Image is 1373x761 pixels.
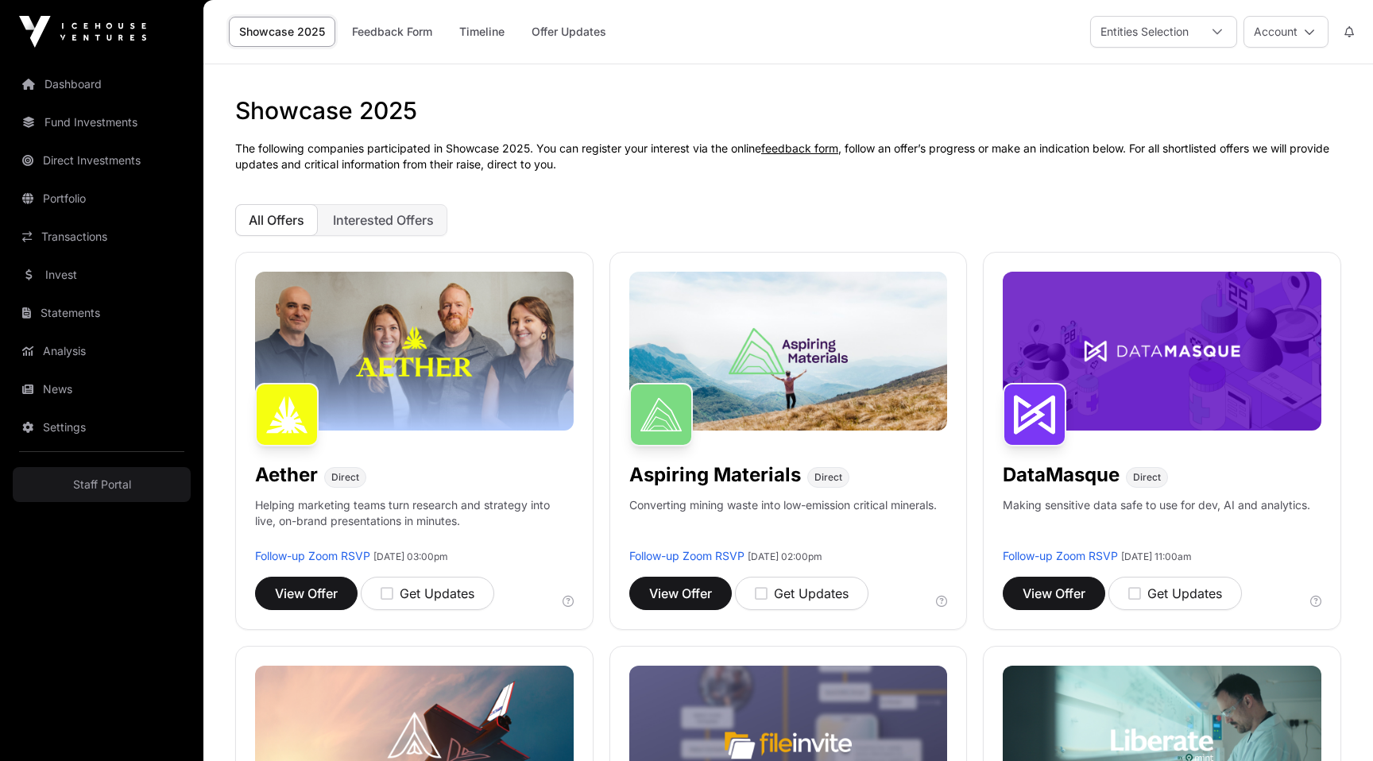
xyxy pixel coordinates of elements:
span: Direct [1133,471,1161,484]
button: View Offer [1003,577,1105,610]
p: Helping marketing teams turn research and strategy into live, on-brand presentations in minutes. [255,497,574,548]
button: All Offers [235,204,318,236]
img: Aspiring Materials [629,383,693,446]
img: Aether [255,383,319,446]
button: Get Updates [361,577,494,610]
a: Settings [13,410,191,445]
h1: Aspiring Materials [629,462,801,488]
img: DataMasque [1003,383,1066,446]
div: Entities Selection [1091,17,1198,47]
a: Feedback Form [342,17,443,47]
img: DataMasque-Banner.jpg [1003,272,1321,431]
a: Timeline [449,17,515,47]
a: Analysis [13,334,191,369]
img: Icehouse Ventures Logo [19,16,146,48]
h1: Aether [255,462,318,488]
a: Invest [13,257,191,292]
a: Follow-up Zoom RSVP [629,549,745,562]
a: Portfolio [13,181,191,216]
a: Follow-up Zoom RSVP [255,549,370,562]
a: Transactions [13,219,191,254]
span: [DATE] 11:00am [1121,550,1192,562]
p: Making sensitive data safe to use for dev, AI and analytics. [1003,497,1310,548]
span: Interested Offers [333,212,434,228]
a: feedback form [761,141,838,155]
h1: DataMasque [1003,462,1120,488]
span: View Offer [649,584,712,603]
span: [DATE] 03:00pm [373,550,448,562]
button: View Offer [255,577,358,610]
a: Statements [13,296,191,330]
button: Get Updates [1108,577,1242,610]
a: Dashboard [13,67,191,102]
button: View Offer [629,577,732,610]
a: News [13,372,191,407]
a: Offer Updates [521,17,617,47]
span: [DATE] 02:00pm [748,550,822,562]
a: Follow-up Zoom RSVP [1003,549,1118,562]
a: Direct Investments [13,143,191,178]
a: Showcase 2025 [229,17,335,47]
span: All Offers [249,212,304,228]
button: Interested Offers [319,204,447,236]
button: Get Updates [735,577,868,610]
img: Aspiring-Banner.jpg [629,272,948,431]
div: Get Updates [381,584,474,603]
p: Converting mining waste into low-emission critical minerals. [629,497,937,548]
span: View Offer [1023,584,1085,603]
img: Aether-Banner.jpg [255,272,574,431]
a: Fund Investments [13,105,191,140]
span: View Offer [275,584,338,603]
a: Staff Portal [13,467,191,502]
div: Get Updates [1128,584,1222,603]
span: Direct [814,471,842,484]
span: Direct [331,471,359,484]
p: The following companies participated in Showcase 2025. You can register your interest via the onl... [235,141,1341,172]
button: Account [1243,16,1329,48]
h1: Showcase 2025 [235,96,1341,125]
div: Get Updates [755,584,849,603]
